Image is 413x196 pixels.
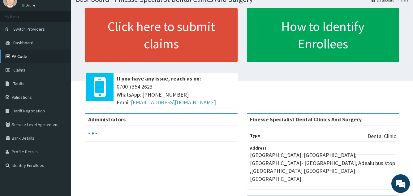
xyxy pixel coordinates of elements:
span: 0700 7354 2623 WhatsApp: [PHONE_NUMBER] Email: [117,83,234,107]
strong: Finesse Specialist Dental Clinics And Surgery [250,116,362,123]
b: Administrators [88,116,126,123]
svg: audio-loading [88,129,97,138]
span: Switch Providers [13,26,45,32]
b: Address [250,145,267,151]
b: Type [250,133,260,138]
span: Claims [13,67,25,73]
p: [GEOGRAPHIC_DATA], [GEOGRAPHIC_DATA],[GEOGRAPHIC_DATA]- [GEOGRAPHIC_DATA], Adealu bus stop ,[GEOG... [250,151,396,183]
span: Tariff Negotiation [13,108,45,114]
a: Click here to submit claims [85,8,238,62]
a: Online [22,3,37,7]
a: How to Identify Enrollees [247,8,399,62]
span: Tariffs [13,81,24,86]
p: Dental Clinic [368,132,396,140]
a: [EMAIL_ADDRESS][DOMAIN_NAME] [131,99,216,106]
b: If you have any issue, reach us on: [117,75,201,82]
span: Dashboard [13,40,33,46]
